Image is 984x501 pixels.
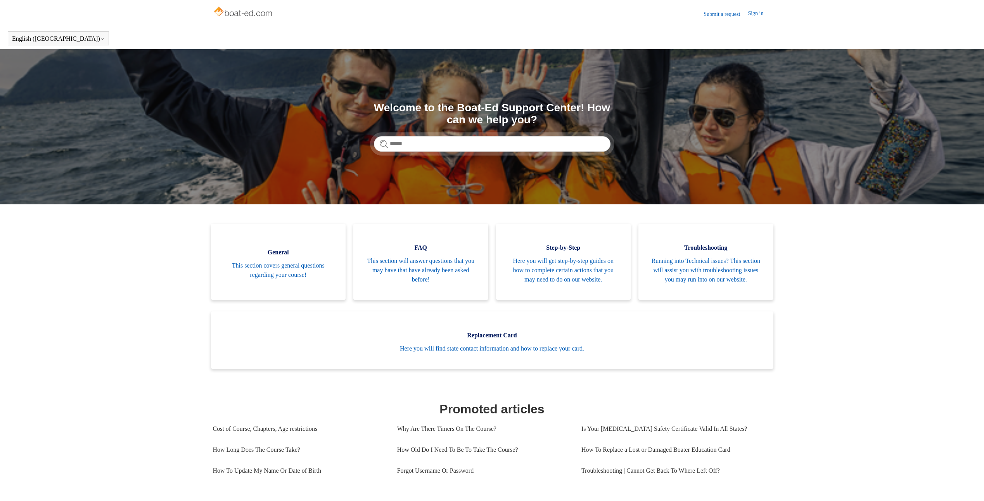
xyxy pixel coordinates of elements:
[223,261,334,280] span: This section covers general questions regarding your course!
[650,243,762,252] span: Troubleshooting
[223,344,762,353] span: Here you will find state contact information and how to replace your card.
[397,460,570,481] a: Forgot Username Or Password
[223,248,334,257] span: General
[374,136,610,152] input: Search
[213,418,386,439] a: Cost of Course, Chapters, Age restrictions
[365,256,477,284] span: This section will answer questions that you may have that have already been asked before!
[353,224,488,300] a: FAQ This section will answer questions that you may have that have already been asked before!
[213,460,386,481] a: How To Update My Name Or Date of Birth
[374,102,610,126] h1: Welcome to the Boat-Ed Support Center! How can we help you?
[508,243,619,252] span: Step-by-Step
[213,5,275,20] img: Boat-Ed Help Center home page
[508,256,619,284] span: Here you will get step-by-step guides on how to complete certain actions that you may need to do ...
[213,439,386,460] a: How Long Does The Course Take?
[397,439,570,460] a: How Old Do I Need To Be To Take The Course?
[397,418,570,439] a: Why Are There Timers On The Course?
[365,243,477,252] span: FAQ
[496,224,631,300] a: Step-by-Step Here you will get step-by-step guides on how to complete certain actions that you ma...
[213,400,771,418] h1: Promoted articles
[211,311,773,369] a: Replacement Card Here you will find state contact information and how to replace your card.
[704,10,748,18] a: Submit a request
[12,35,105,42] button: English ([GEOGRAPHIC_DATA])
[638,224,773,300] a: Troubleshooting Running into Technical issues? This section will assist you with troubleshooting ...
[581,460,766,481] a: Troubleshooting | Cannot Get Back To Where Left Off?
[211,224,346,300] a: General This section covers general questions regarding your course!
[958,475,978,495] div: Live chat
[581,439,766,460] a: How To Replace a Lost or Damaged Boater Education Card
[223,331,762,340] span: Replacement Card
[650,256,762,284] span: Running into Technical issues? This section will assist you with troubleshooting issues you may r...
[748,9,771,19] a: Sign in
[581,418,766,439] a: Is Your [MEDICAL_DATA] Safety Certificate Valid In All States?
